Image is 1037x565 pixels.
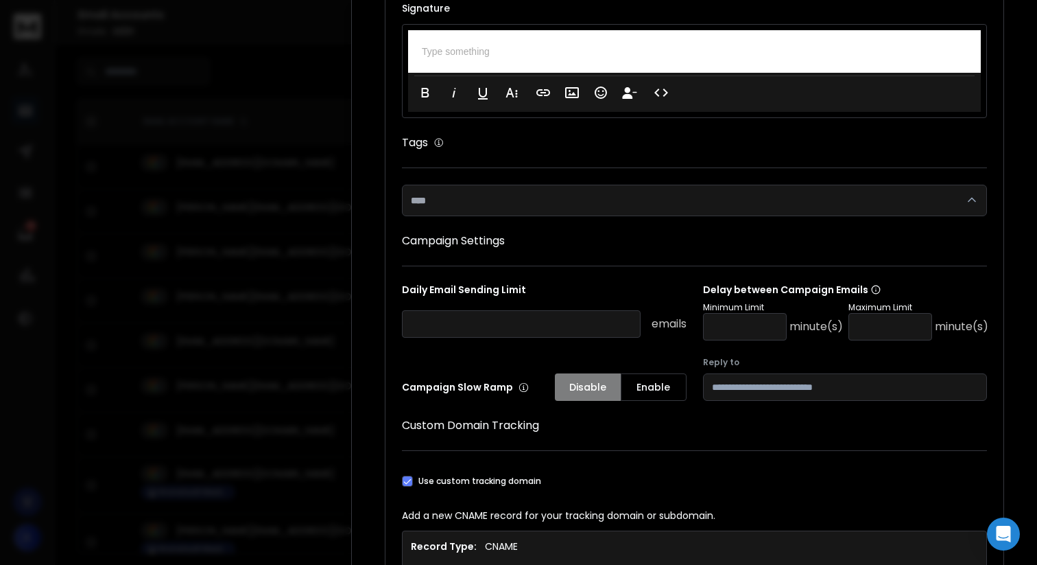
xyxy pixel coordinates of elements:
[703,302,843,313] p: Minimum Limit
[402,509,987,522] p: Add a new CNAME record for your tracking domain or subdomain.
[935,319,988,335] p: minute(s)
[621,373,687,401] button: Enable
[530,79,556,106] button: Insert Link (⌘K)
[617,79,643,106] button: Insert Unsubscribe Link
[485,540,518,553] p: CNAME
[402,233,987,249] h1: Campaign Settings
[588,79,614,106] button: Emoticons
[402,283,687,302] p: Daily Email Sending Limit
[703,283,988,297] p: Delay between Campaign Emails
[402,135,428,151] h1: Tags
[441,79,467,106] button: Italic (⌘I)
[499,79,525,106] button: More Text
[412,79,438,106] button: Bold (⌘B)
[848,302,988,313] p: Maximum Limit
[987,518,1020,551] div: Open Intercom Messenger
[402,380,529,394] p: Campaign Slow Ramp
[648,79,674,106] button: Code View
[411,540,477,553] h1: Record Type:
[559,79,585,106] button: Insert Image (⌘P)
[418,476,541,487] label: Use custom tracking domain
[789,319,843,335] p: minute(s)
[555,373,621,401] button: Disable
[703,357,988,368] label: Reply to
[402,417,987,434] h1: Custom Domain Tracking
[652,316,687,332] p: emails
[402,3,987,13] label: Signature
[470,79,496,106] button: Underline (⌘U)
